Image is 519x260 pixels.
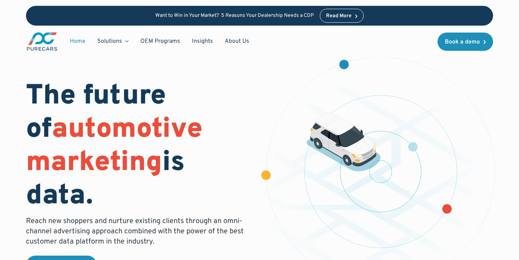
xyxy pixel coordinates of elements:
[26,112,202,181] span: automotive marketing
[307,113,381,172] img: illustration of a vehicle
[186,34,219,48] a: Insights
[155,13,314,19] p: Want to Win in Your Market? 5 Reasons Your Dealership Needs a CDP
[445,39,480,45] div: Book a demo
[91,34,135,48] div: Solutions
[320,9,364,23] a: Read More
[64,34,91,48] a: Home
[437,33,493,51] a: Book a demo
[26,216,248,247] p: Reach new shoppers and nurture existing clients through an omni-channel advertising approach comb...
[26,80,251,214] h1: The future of is data.
[26,31,58,52] img: purecars logo
[135,34,186,48] a: OEM Programs
[26,31,58,52] a: main
[326,14,352,19] div: Read More
[97,37,122,45] div: Solutions
[219,34,255,48] a: About Us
